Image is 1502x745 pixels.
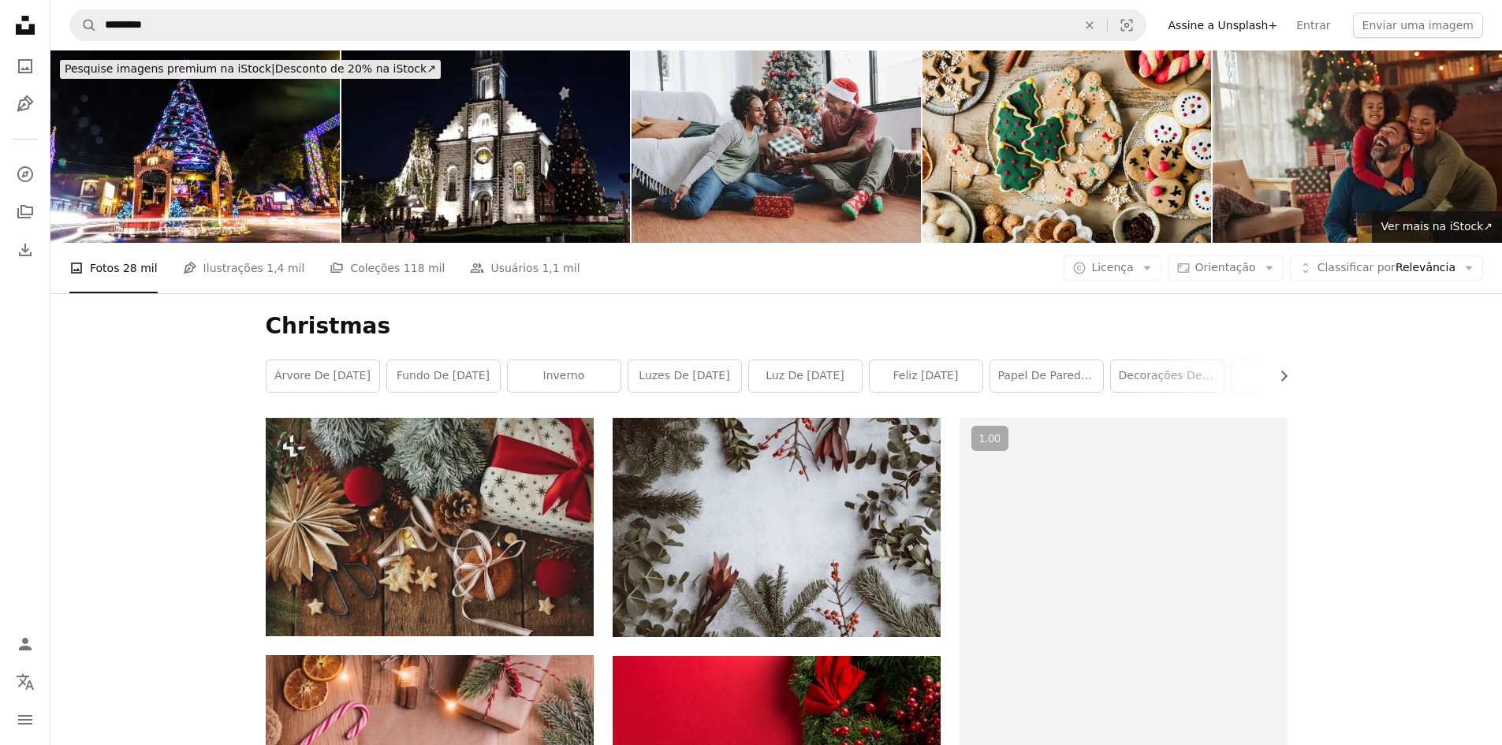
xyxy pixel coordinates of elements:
[50,50,450,88] a: Pesquise imagens premium na iStock|Desconto de 20% na iStock↗
[613,418,941,637] img: tipo variado de folhas deitadas no painel branco
[1091,261,1133,274] span: Licença
[628,360,741,392] a: Luzes de [DATE]
[1168,255,1284,281] button: Orientação
[1318,261,1396,274] span: Classificar por
[9,704,41,736] button: Menu
[387,360,500,392] a: fundo de [DATE]
[1064,255,1161,281] button: Licença
[9,628,41,660] a: Entrar / Cadastrar-se
[1159,13,1288,38] a: Assine a Unsplash+
[9,666,41,698] button: Idioma
[542,259,580,277] span: 1,1 mil
[749,360,862,392] a: Luz de [DATE]
[183,243,305,293] a: Ilustrações 1,4 mil
[1353,13,1483,38] button: Enviar uma imagem
[266,360,379,392] a: árvore de [DATE]
[341,50,631,243] img: Rock church
[1108,10,1146,40] button: Pesquisa visual
[266,312,1288,341] h1: Christmas
[9,196,41,228] a: Coleções
[9,9,41,44] a: Início — Unsplash
[9,88,41,120] a: Ilustrações
[1269,360,1288,392] button: rolar lista para a direita
[632,50,921,243] img: Father and mother Christmas gift for daughter
[404,259,445,277] span: 118 mil
[1072,10,1107,40] button: Limpar
[1232,360,1344,392] a: neve
[266,520,594,534] a: Atmosfera elegante composição de Natal flat lay. Biscoitos de Natal, presente, decorações festiva...
[870,360,982,392] a: Feliz [DATE]
[1372,211,1502,243] a: Ver mais na iStock↗
[1213,50,1502,243] img: Família pequena se divertindo juntos no Natal.
[60,60,441,79] div: Desconto de 20% na iStock ↗
[1318,260,1455,276] span: Relevância
[990,360,1103,392] a: papel de parede de [DATE]
[1381,220,1493,233] span: Ver mais na iStock ↗
[1290,255,1483,281] button: Classificar porRelevância
[9,50,41,82] a: Fotos
[613,520,941,535] a: tipo variado de folhas deitadas no painel branco
[69,9,1146,41] form: Pesquise conteúdo visual em todo o site
[508,360,621,392] a: inverno
[266,418,594,636] img: Atmosfera elegante composição de Natal flat lay. Biscoitos de Natal, presente, decorações festiva...
[65,62,275,75] span: Pesquise imagens premium na iStock |
[1111,360,1224,392] a: decorações de [GEOGRAPHIC_DATA]
[9,158,41,190] a: Explorar
[266,259,304,277] span: 1,4 mil
[1195,261,1256,274] span: Orientação
[922,50,1212,243] img: Biscoitos de Natal variados na mesa festiva
[1287,13,1340,38] a: Entrar
[9,234,41,266] a: Histórico de downloads
[470,243,580,293] a: Usuários 1,1 mil
[70,10,97,40] button: Pesquise na Unsplash
[50,50,340,243] img: Gramado no Natal, no Rio Grande do Sul, Brasil
[330,243,445,293] a: Coleções 118 mil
